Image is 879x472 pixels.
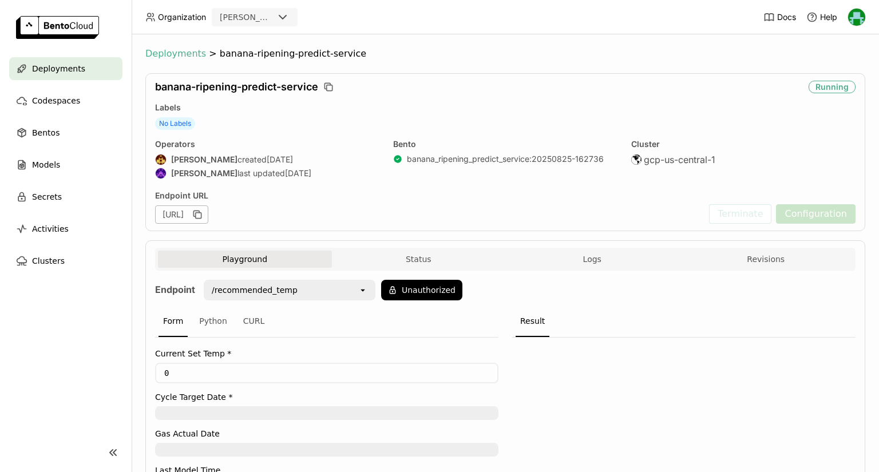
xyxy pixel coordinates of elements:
[155,154,379,165] div: created
[212,284,298,296] div: /recommended_temp
[32,222,69,236] span: Activities
[275,12,276,23] input: Selected strella.
[159,306,188,337] div: Form
[381,280,462,300] button: Unauthorized
[332,251,506,268] button: Status
[32,94,80,108] span: Codespaces
[848,9,865,26] img: Emelyn Jaros
[809,81,856,93] div: Running
[155,117,195,130] span: No Labels
[155,429,498,438] label: Gas Actual Date
[156,154,166,165] img: Agastya Mondal
[155,81,318,93] span: banana-ripening-predict-service
[220,48,366,60] span: banana-ripening-predict-service
[9,249,122,272] a: Clusters
[155,205,208,224] div: [URL]
[155,168,379,179] div: last updated
[393,139,617,149] div: Bento
[239,306,270,337] div: CURL
[806,11,837,23] div: Help
[16,16,99,39] img: logo
[145,48,206,60] span: Deployments
[220,11,274,23] div: [PERSON_NAME]
[631,139,856,149] div: Cluster
[155,392,498,402] label: Cycle Target Date *
[171,154,237,165] strong: [PERSON_NAME]
[9,57,122,80] a: Deployments
[155,284,195,295] strong: Endpoint
[195,306,232,337] div: Python
[32,190,62,204] span: Secrets
[171,168,237,179] strong: [PERSON_NAME]
[156,168,166,179] img: Sauyon Lee
[9,121,122,144] a: Bentos
[32,254,65,268] span: Clusters
[516,306,549,337] div: Result
[155,102,856,113] div: Labels
[763,11,796,23] a: Docs
[777,12,796,22] span: Docs
[9,89,122,112] a: Codespaces
[9,153,122,176] a: Models
[158,251,332,268] button: Playground
[158,12,206,22] span: Organization
[32,126,60,140] span: Bentos
[776,204,856,224] button: Configuration
[285,168,311,179] span: [DATE]
[709,204,771,224] button: Terminate
[407,154,604,164] a: banana_ripening_predict_service:20250825-162736
[644,154,715,165] span: gcp-us-central-1
[32,158,60,172] span: Models
[679,251,853,268] button: Revisions
[267,154,293,165] span: [DATE]
[155,349,498,358] label: Current Set Temp *
[155,139,379,149] div: Operators
[9,185,122,208] a: Secrets
[206,48,220,60] span: >
[155,191,703,201] div: Endpoint URL
[32,62,85,76] span: Deployments
[9,217,122,240] a: Activities
[820,12,837,22] span: Help
[583,254,601,264] span: Logs
[299,284,300,296] input: Selected /recommended_temp.
[145,48,865,60] nav: Breadcrumbs navigation
[358,285,367,295] svg: open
